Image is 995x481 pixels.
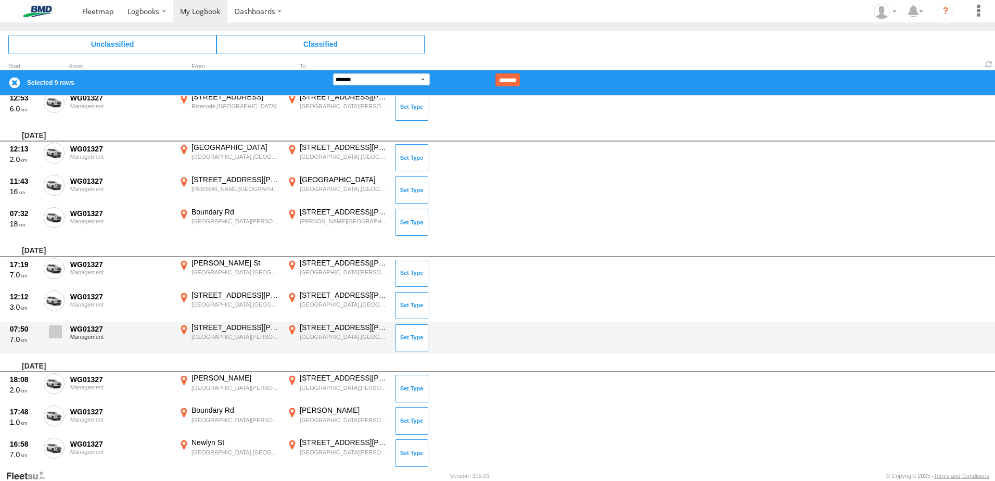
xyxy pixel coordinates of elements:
[285,258,389,288] label: Click to View Event Location
[10,270,38,280] div: 7.0
[300,143,388,152] div: [STREET_ADDRESS][PERSON_NAME]
[70,209,171,218] div: WG01327
[70,292,171,301] div: WG01327
[450,473,490,479] div: Version: 305.01
[300,449,388,456] div: [GEOGRAPHIC_DATA][PERSON_NAME],[GEOGRAPHIC_DATA]
[937,3,954,20] i: ?
[10,417,38,427] div: 1.0
[395,292,428,319] button: Click to Set
[70,218,171,224] div: Management
[285,438,389,468] label: Click to View Event Location
[300,175,388,184] div: [GEOGRAPHIC_DATA]
[395,439,428,466] button: Click to Set
[192,185,279,193] div: [PERSON_NAME][GEOGRAPHIC_DATA],[GEOGRAPHIC_DATA]
[177,175,281,205] label: Click to View Event Location
[395,176,428,204] button: Click to Set
[177,438,281,468] label: Click to View Event Location
[192,301,279,308] div: [GEOGRAPHIC_DATA],[GEOGRAPHIC_DATA]
[10,385,38,395] div: 2.0
[192,153,279,160] div: [GEOGRAPHIC_DATA],[GEOGRAPHIC_DATA]
[10,407,38,416] div: 17:48
[8,64,40,69] div: Click to Sort
[10,375,38,384] div: 18:08
[285,290,389,321] label: Click to View Event Location
[934,473,989,479] a: Terms and Conditions
[300,416,388,424] div: [GEOGRAPHIC_DATA][PERSON_NAME],[GEOGRAPHIC_DATA]
[300,103,388,110] div: [GEOGRAPHIC_DATA][PERSON_NAME],[GEOGRAPHIC_DATA]
[300,153,388,160] div: [GEOGRAPHIC_DATA],[GEOGRAPHIC_DATA]
[395,260,428,287] button: Click to Set
[300,269,388,276] div: [GEOGRAPHIC_DATA][PERSON_NAME],[GEOGRAPHIC_DATA]
[395,209,428,236] button: Click to Set
[192,207,279,217] div: Boundary Rd
[192,449,279,456] div: [GEOGRAPHIC_DATA],[GEOGRAPHIC_DATA]
[395,375,428,402] button: Click to Set
[10,324,38,334] div: 07:50
[192,218,279,225] div: [GEOGRAPHIC_DATA][PERSON_NAME],[GEOGRAPHIC_DATA]
[69,64,173,69] div: Asset
[10,335,38,344] div: 7.0
[177,290,281,321] label: Click to View Event Location
[10,187,38,196] div: 16
[192,406,279,415] div: Boundary Rd
[10,176,38,186] div: 11:43
[285,406,389,436] label: Click to View Event Location
[70,144,171,154] div: WG01327
[8,35,216,54] span: Click to view Unclassified Trips
[70,375,171,384] div: WG01327
[285,323,389,353] label: Click to View Event Location
[10,219,38,229] div: 18
[216,35,425,54] span: Click to view Classified Trips
[192,373,279,383] div: [PERSON_NAME]
[192,290,279,300] div: [STREET_ADDRESS][PERSON_NAME]
[300,406,388,415] div: [PERSON_NAME]
[70,439,171,449] div: WG01327
[192,258,279,268] div: [PERSON_NAME] St
[70,260,171,269] div: WG01327
[10,6,65,17] img: bmd-logo.svg
[70,407,171,416] div: WG01327
[300,301,388,308] div: [GEOGRAPHIC_DATA],[GEOGRAPHIC_DATA]
[10,209,38,218] div: 07:32
[192,92,279,102] div: [STREET_ADDRESS]
[70,416,171,423] div: Management
[300,207,388,217] div: [STREET_ADDRESS][PERSON_NAME]
[192,333,279,340] div: [GEOGRAPHIC_DATA][PERSON_NAME],[GEOGRAPHIC_DATA]
[10,93,38,103] div: 12:53
[300,218,388,225] div: [PERSON_NAME][GEOGRAPHIC_DATA],[GEOGRAPHIC_DATA]
[192,323,279,332] div: [STREET_ADDRESS][PERSON_NAME]
[300,92,388,102] div: [STREET_ADDRESS][PERSON_NAME]
[285,373,389,403] label: Click to View Event Location
[300,333,388,340] div: [GEOGRAPHIC_DATA],[GEOGRAPHIC_DATA]
[70,384,171,390] div: Management
[177,64,281,69] div: From
[70,93,171,103] div: WG01327
[10,104,38,113] div: 6.0
[177,323,281,353] label: Click to View Event Location
[192,384,279,391] div: [GEOGRAPHIC_DATA][PERSON_NAME],[GEOGRAPHIC_DATA]
[192,269,279,276] div: [GEOGRAPHIC_DATA],[GEOGRAPHIC_DATA]
[10,155,38,164] div: 2.0
[285,143,389,173] label: Click to View Event Location
[192,438,279,447] div: Newlyn St
[10,144,38,154] div: 12:13
[70,176,171,186] div: WG01327
[395,324,428,351] button: Click to Set
[285,207,389,237] label: Click to View Event Location
[177,258,281,288] label: Click to View Event Location
[285,175,389,205] label: Click to View Event Location
[70,103,171,109] div: Management
[285,92,389,122] label: Click to View Event Location
[886,473,989,479] div: © Copyright 2025 -
[300,185,388,193] div: [GEOGRAPHIC_DATA],[GEOGRAPHIC_DATA]
[6,471,54,481] a: Visit our Website
[70,269,171,275] div: Management
[10,302,38,312] div: 3.0
[300,258,388,268] div: [STREET_ADDRESS][PERSON_NAME]
[300,384,388,391] div: [GEOGRAPHIC_DATA][PERSON_NAME],[GEOGRAPHIC_DATA]
[870,4,900,19] div: Grant Coombs
[10,260,38,269] div: 17:19
[300,373,388,383] div: [STREET_ADDRESS][PERSON_NAME]
[395,407,428,434] button: Click to Set
[300,438,388,447] div: [STREET_ADDRESS][PERSON_NAME]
